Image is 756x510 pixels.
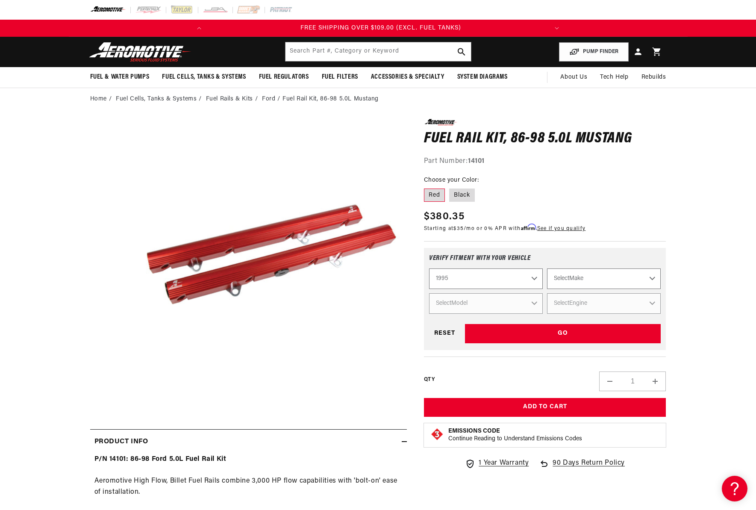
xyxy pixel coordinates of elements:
li: Fuel Rail Kit, 86-98 5.0L Mustang [282,94,379,104]
a: Home [90,94,107,104]
span: FREE SHIPPING OVER $109.00 (EXCL. FUEL TANKS) [300,25,461,31]
span: Tech Help [600,73,628,82]
span: About Us [560,74,587,80]
span: Fuel Cells, Tanks & Systems [162,73,246,82]
legend: Choose your Color: [424,176,479,185]
span: Rebuilds [641,73,666,82]
summary: Accessories & Specialty [365,67,451,87]
span: 90 Days Return Policy [553,458,625,478]
select: Model [429,293,543,314]
summary: Tech Help [594,67,635,88]
select: Engine [547,293,661,314]
span: Fuel Filters [322,73,358,82]
div: Announcement [210,24,551,33]
button: Translation missing: en.sections.announcements.previous_announcement [191,20,208,37]
summary: System Diagrams [451,67,514,87]
h2: Product Info [94,436,148,448]
summary: Rebuilds [635,67,673,88]
h1: Fuel Rail Kit, 86-98 5.0L Mustang [424,132,666,146]
button: Add to Cart [424,398,666,417]
button: PUMP FINDER [559,42,629,62]
summary: Fuel Cells, Tanks & Systems [156,67,252,87]
a: 1 Year Warranty [465,458,529,469]
span: Affirm [521,224,536,230]
button: search button [452,42,471,61]
strong: Emissions Code [448,428,500,434]
p: Starting at /mo or 0% APR with . [424,224,585,233]
slideshow-component: Translation missing: en.sections.announcements.announcement_bar [69,20,688,37]
a: See if you qualify - Learn more about Affirm Financing (opens in modal) [537,226,585,231]
button: Translation missing: en.sections.announcements.next_announcement [548,20,565,37]
li: Fuel Cells, Tanks & Systems [116,94,204,104]
select: Make [547,268,661,289]
p: Continue Reading to Understand Emissions Codes [448,435,582,443]
label: QTY [424,376,435,383]
a: About Us [554,67,594,88]
button: Emissions CodeContinue Reading to Understand Emissions Codes [448,427,582,443]
nav: breadcrumbs [90,94,666,104]
span: Accessories & Specialty [371,73,444,82]
span: $35 [453,226,464,231]
summary: Fuel Regulators [253,67,315,87]
summary: Fuel & Water Pumps [84,67,156,87]
a: 90 Days Return Policy [539,458,625,478]
label: Red [424,189,445,202]
select: Year [429,268,543,289]
input: Search by Part Number, Category or Keyword [285,42,471,61]
a: Ford [262,94,275,104]
div: Reset [429,324,461,343]
strong: P/N 14101: 86-98 Ford 5.0L Fuel Rail Kit [94,456,227,463]
img: Emissions code [430,427,444,441]
span: Fuel Regulators [259,73,309,82]
div: 2 of 2 [210,24,551,33]
span: Fuel & Water Pumps [90,73,150,82]
div: Part Number: [424,156,666,167]
span: 1 Year Warranty [479,458,529,469]
span: System Diagrams [457,73,508,82]
label: Black [449,189,475,202]
summary: Product Info [90,430,407,454]
a: Fuel Rails & Kits [206,94,253,104]
media-gallery: Gallery Viewer [90,119,407,412]
img: Aeromotive [87,42,194,62]
div: Verify fitment with your vehicle [429,255,661,268]
span: $380.35 [424,209,465,224]
strong: 14101 [468,158,485,165]
summary: Fuel Filters [315,67,365,87]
